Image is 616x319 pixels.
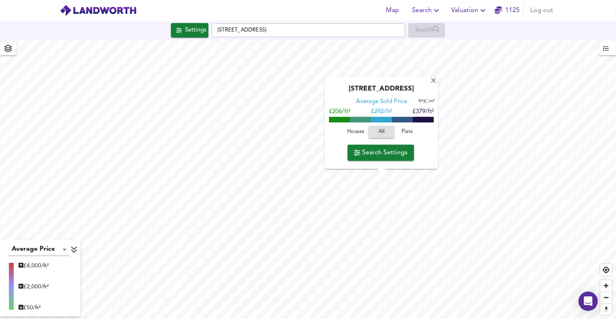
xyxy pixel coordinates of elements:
[356,98,407,106] div: Average Sold Price
[19,262,49,270] div: £ 4,000/ft²
[600,292,612,303] span: Zoom out
[600,280,612,292] button: Zoom in
[329,109,350,115] span: £206/ft²
[19,283,49,291] div: £ 2,000/ft²
[451,5,488,16] span: Valuation
[19,304,49,312] div: £ 50/ft²
[495,5,520,16] a: 1125
[373,128,390,137] span: All
[171,23,208,38] button: Settings
[408,23,445,38] div: Enable a Source before running a Search
[7,243,69,256] div: Average Price
[394,126,420,139] button: Flats
[60,4,137,17] img: logo
[343,126,368,139] button: Houses
[579,292,598,311] div: Open Intercom Messenger
[380,2,406,19] button: Map
[371,109,392,115] span: £ 292/ft²
[418,99,423,104] span: ft²
[429,99,435,104] span: m²
[412,109,434,115] span: £379/ft²
[368,126,394,139] button: All
[383,5,402,16] span: Map
[448,2,491,19] button: Valuation
[345,128,366,137] span: Houses
[212,23,405,37] input: Enter a location...
[530,5,553,16] span: Log out
[348,145,414,161] button: Search Settings
[600,292,612,303] button: Zoom out
[430,78,437,85] div: X
[600,264,612,276] button: Find my location
[600,303,612,315] button: Reset bearing to north
[171,23,208,38] div: Click to configure Search Settings
[412,5,441,16] span: Search
[494,2,520,19] button: 1125
[354,147,408,158] span: Search Settings
[409,2,445,19] button: Search
[329,85,434,98] div: [STREET_ADDRESS]
[527,2,556,19] button: Log out
[185,25,206,36] div: Settings
[396,128,418,137] span: Flats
